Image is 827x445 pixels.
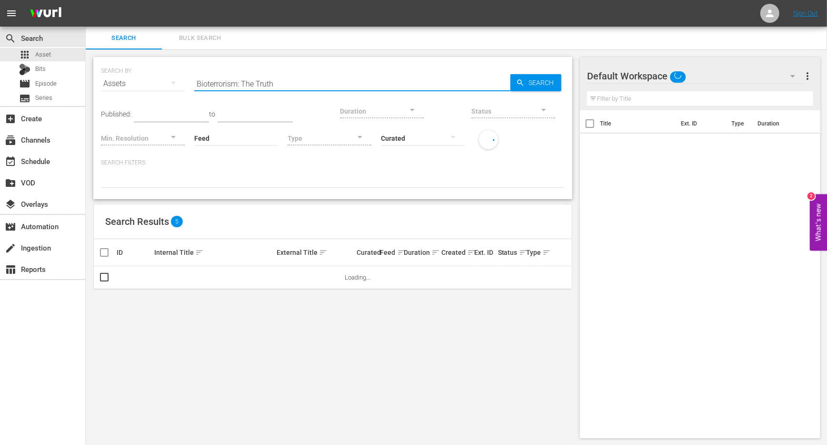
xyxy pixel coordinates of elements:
span: VOD [5,177,16,189]
div: Default Workspace [587,63,805,89]
div: Curated [357,249,377,256]
span: Bulk Search [168,33,232,44]
span: more_vert [802,70,813,82]
span: Overlays [5,199,16,210]
span: sort [431,248,440,257]
span: Search [91,33,156,44]
span: Reports [5,264,16,275]
div: Feed [380,247,401,258]
span: Asset [19,49,30,60]
span: Automation [5,221,16,232]
span: Series [35,93,52,103]
div: Bits [19,64,30,75]
div: Assets [101,70,185,97]
span: Asset [35,50,51,59]
span: sort [319,248,328,257]
span: Channels [5,135,16,146]
span: sort [397,248,406,257]
span: Published: [101,110,131,118]
div: ID [117,249,151,256]
span: Ingestion [5,242,16,254]
th: Duration [752,110,809,137]
span: 5 [171,216,183,227]
div: Duration [404,247,438,258]
th: Title [600,110,675,137]
a: Sign Out [793,10,818,17]
div: Ext. ID [474,249,495,256]
span: Create [5,113,16,125]
span: Episode [35,79,57,88]
div: Created [441,247,471,258]
span: menu [6,8,17,19]
span: Search [525,74,561,91]
div: 2 [807,193,815,200]
button: Open Feedback Widget [810,194,827,251]
span: sort [195,248,204,257]
div: External Title [277,247,354,258]
img: ans4CAIJ8jUAAAAAAAAAAAAAAAAAAAAAAAAgQb4GAAAAAAAAAAAAAAAAAAAAAAAAJMjXAAAAAAAAAAAAAAAAAAAAAAAAgAT5G... [23,2,69,25]
span: to [209,110,215,118]
span: sort [542,248,551,257]
span: Episode [19,78,30,89]
span: Loading... [345,274,370,281]
div: Status [498,247,523,258]
span: Bits [35,64,46,74]
span: Search [5,33,16,44]
span: Search Results [105,216,169,227]
span: sort [467,248,476,257]
button: more_vert [802,65,813,87]
th: Type [726,110,752,137]
div: Type [526,247,542,258]
span: Schedule [5,156,16,167]
div: Internal Title [154,247,274,258]
th: Ext. ID [675,110,726,137]
span: Series [19,93,30,104]
p: Search Filters: [101,159,565,167]
button: Search [510,74,561,91]
span: sort [519,248,528,257]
